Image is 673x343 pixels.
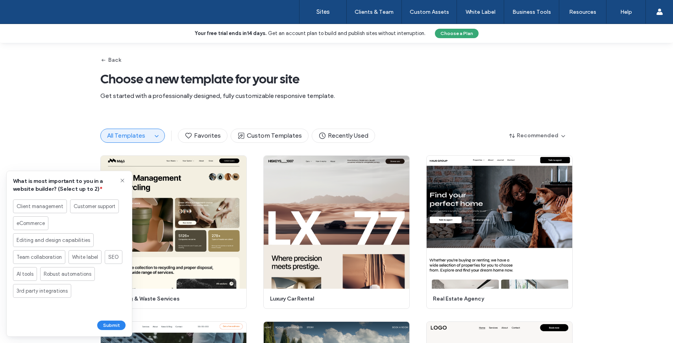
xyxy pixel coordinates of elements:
[17,203,63,210] span: Client management
[74,203,115,210] span: Customer support
[17,270,33,278] span: AI tools
[100,71,573,87] span: Choose a new template for your site
[316,8,330,15] label: Sites
[107,132,145,139] span: All Templates
[231,129,309,143] button: Custom Templates
[620,9,632,15] label: Help
[433,295,561,303] span: real estate agency
[410,9,449,15] label: Custom Assets
[355,9,394,15] label: Clients & Team
[466,9,496,15] label: White Label
[100,92,573,100] span: Get started with a professionally designed, fully customizable responsive template.
[97,321,126,330] button: Submit
[318,131,368,140] span: Recently Used
[100,54,121,66] button: Back
[247,30,265,36] b: 14 days
[72,253,98,261] span: White label
[185,131,221,140] span: Favorites
[178,129,227,143] button: Favorites
[44,270,91,278] span: Robust automations
[312,129,375,143] button: Recently Used
[107,295,235,303] span: recycling & waste services
[512,9,551,15] label: Business Tools
[237,131,302,140] span: Custom Templates
[108,253,119,261] span: SEO
[195,30,266,36] b: Your free trial ends in .
[435,29,479,38] button: Choose a Plan
[17,236,90,244] span: Editing and design capabilities
[503,129,573,142] button: Recommended
[17,253,62,261] span: Team collaboration
[268,30,425,36] span: Get an account plan to build and publish sites without interruption.
[569,9,596,15] label: Resources
[270,295,398,303] span: luxury car rental
[17,219,45,227] span: eCommerce
[101,129,152,142] button: All Templates
[13,178,103,192] span: What is most important to you in a website builder? (Select up to 2)
[17,287,68,295] span: 3rd party integrations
